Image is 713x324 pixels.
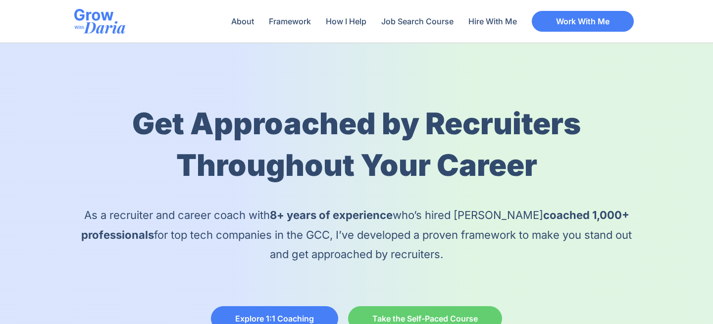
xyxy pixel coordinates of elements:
[463,10,522,33] a: Hire With Me
[81,209,629,241] b: coached 1,000+ professionals
[235,315,314,323] span: Explore 1:1 Coaching
[270,209,393,221] b: 8+ years of experience
[264,10,316,33] a: Framework
[372,315,478,323] span: Take the Self-Paced Course
[226,10,259,33] a: About
[226,10,522,33] nav: Menu
[556,17,610,25] span: Work With Me
[321,10,371,33] a: How I Help
[74,103,639,186] h1: Get Approached by Recruiters Throughout Your Career
[532,11,634,32] a: Work With Me
[74,206,639,265] p: As a recruiter and career coach with who’s hired [PERSON_NAME] for top tech companies in the GCC,...
[376,10,458,33] a: Job Search Course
